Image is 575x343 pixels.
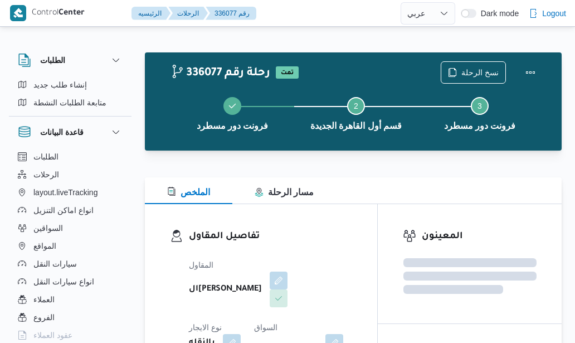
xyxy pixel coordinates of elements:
span: الرحلات [33,168,59,181]
button: Logout [524,2,571,25]
svg: Step 1 is complete [228,102,237,110]
button: الرحلات [168,7,208,20]
span: 2 [354,102,358,110]
span: الملخص [167,187,210,197]
span: انواع اماكن التنزيل [33,204,94,217]
button: الطلبات [13,148,127,166]
span: Logout [542,7,566,20]
span: الطلبات [33,150,59,163]
span: فرونت دور مسطرد [444,119,516,133]
span: قسم أول القاهرة الجديدة [310,119,402,133]
button: نسخ الرحلة [441,61,506,84]
button: العملاء [13,291,127,308]
button: الفروع [13,308,127,326]
span: متابعة الطلبات النشطة [33,96,106,109]
button: قسم أول القاهرة الجديدة [294,84,418,142]
button: layout.liveTracking [13,183,127,201]
button: قاعدة البيانات [18,125,123,139]
h3: المعينون [422,229,537,244]
h3: الطلبات [40,54,65,67]
h3: قاعدة البيانات [40,125,84,139]
button: الرحلات [13,166,127,183]
span: نوع الايجار [189,323,222,332]
button: سيارات النقل [13,255,127,273]
b: تمت [281,70,294,76]
button: السواقين [13,219,127,237]
span: تمت [276,66,299,79]
button: الطلبات [18,54,123,67]
button: 336077 رقم [206,7,256,20]
h3: تفاصيل المقاول [189,229,352,244]
span: سيارات النقل [33,257,77,270]
span: السواقين [33,221,63,235]
button: المواقع [13,237,127,255]
div: الطلبات [9,76,131,116]
span: layout.liveTracking [33,186,98,199]
span: المقاول [189,260,213,269]
span: مسار الرحلة [255,187,314,197]
h2: 336077 رحلة رقم [170,66,270,81]
img: X8yXhbKr1z7QwAAAABJRU5ErkJggg== [10,5,26,21]
span: الفروع [33,311,55,324]
span: نسخ الرحلة [461,66,499,79]
b: Center [59,9,85,18]
button: الرئيسيه [131,7,170,20]
button: انواع اماكن التنزيل [13,201,127,219]
button: فرونت دور مسطرد [170,84,294,142]
span: 3 [477,102,482,110]
span: المواقع [33,239,56,253]
button: Actions [519,61,542,84]
span: فرونت دور مسطرد [197,119,269,133]
b: ال[PERSON_NAME] [189,283,262,296]
span: عقود العملاء [33,328,72,342]
button: متابعة الطلبات النشطة [13,94,127,112]
span: العملاء [33,293,55,306]
span: Dark mode [476,9,519,18]
button: إنشاء طلب جديد [13,76,127,94]
span: إنشاء طلب جديد [33,78,87,91]
span: انواع سيارات النقل [33,275,94,288]
button: انواع سيارات النقل [13,273,127,291]
span: السواق [254,323,277,332]
button: فرونت دور مسطرد [418,84,542,142]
